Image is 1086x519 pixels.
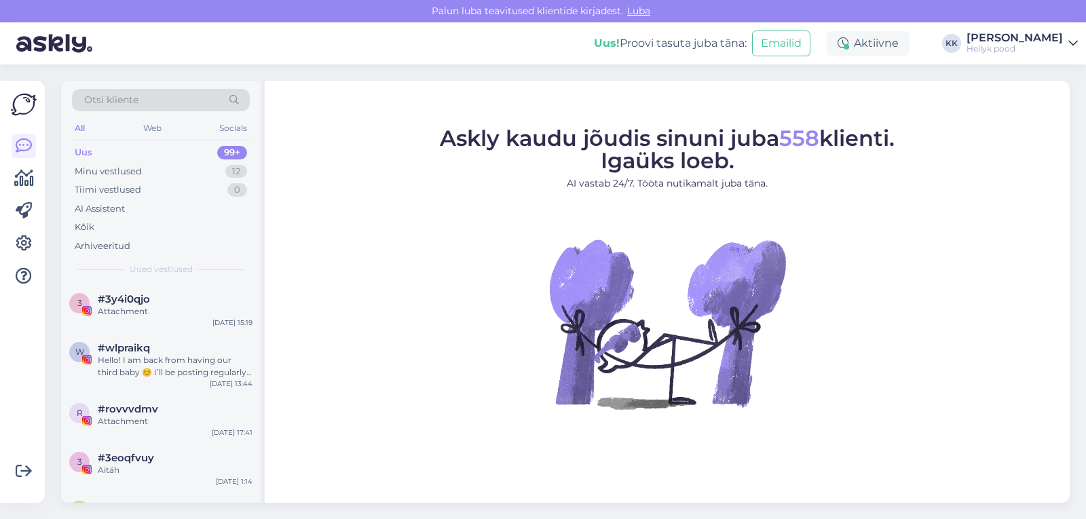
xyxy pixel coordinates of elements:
[942,34,961,53] div: KK
[98,342,150,354] span: #wlpraikq
[827,31,910,56] div: Aktiivne
[217,119,250,137] div: Socials
[75,146,92,159] div: Uus
[75,347,84,357] span: w
[98,305,252,318] div: Attachment
[594,35,747,52] div: Proovi tasuta juba täna:
[440,125,895,174] span: Askly kaudu jõudis sinuni juba klienti. Igaüks loeb.
[98,501,153,513] span: #z1wsszpv
[967,43,1063,54] div: Hellyk pood
[545,201,789,446] img: No Chat active
[225,165,247,178] div: 12
[11,92,37,117] img: Askly Logo
[212,427,252,438] div: [DATE] 17:41
[752,31,810,56] button: Emailid
[75,239,130,253] div: Arhiveeritud
[98,403,158,415] span: #rovvvdmv
[967,33,1063,43] div: [PERSON_NAME]
[594,37,620,50] b: Uus!
[75,202,125,216] div: AI Assistent
[84,93,138,107] span: Otsi kliente
[217,146,247,159] div: 99+
[98,415,252,427] div: Attachment
[72,119,88,137] div: All
[227,183,247,197] div: 0
[75,220,94,234] div: Kõik
[623,5,654,17] span: Luba
[779,125,819,151] span: 558
[77,408,83,418] span: r
[75,183,141,197] div: Tiimi vestlused
[216,476,252,486] div: [DATE] 1:14
[77,457,82,467] span: 3
[210,379,252,389] div: [DATE] 13:44
[967,33,1078,54] a: [PERSON_NAME]Hellyk pood
[77,298,82,308] span: 3
[141,119,164,137] div: Web
[98,354,252,379] div: Hello! I am back from having our third baby ☺️ I’ll be posting regularly again and I am open to m...
[212,318,252,328] div: [DATE] 15:19
[98,464,252,476] div: Aitäh
[98,452,154,464] span: #3eoqfvuy
[130,263,193,275] span: Uued vestlused
[440,176,895,191] p: AI vastab 24/7. Tööta nutikamalt juba täna.
[75,165,142,178] div: Minu vestlused
[98,293,150,305] span: #3y4i0qjo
